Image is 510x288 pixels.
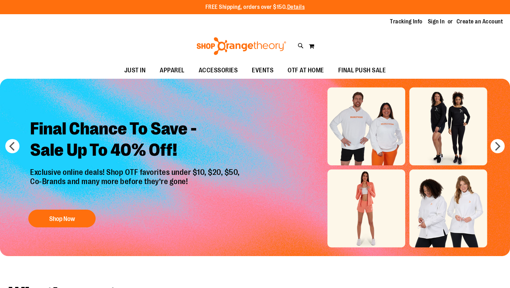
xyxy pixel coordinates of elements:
[5,139,19,153] button: prev
[153,62,192,79] a: APPAREL
[192,62,245,79] a: ACCESSORIES
[124,62,146,78] span: JUST IN
[25,168,247,203] p: Exclusive online deals! Shop OTF favorites under $10, $20, $50, Co-Brands and many more before th...
[28,210,96,227] button: Shop Now
[252,62,273,78] span: EVENTS
[457,18,503,26] a: Create an Account
[199,62,238,78] span: ACCESSORIES
[25,113,247,231] a: Final Chance To Save -Sale Up To 40% Off! Exclusive online deals! Shop OTF favorites under $10, $...
[287,4,305,10] a: Details
[117,62,153,79] a: JUST IN
[390,18,423,26] a: Tracking Info
[338,62,386,78] span: FINAL PUSH SALE
[160,62,185,78] span: APPAREL
[331,62,393,79] a: FINAL PUSH SALE
[428,18,445,26] a: Sign In
[491,139,505,153] button: next
[205,3,305,11] p: FREE Shipping, orders over $150.
[245,62,280,79] a: EVENTS
[280,62,331,79] a: OTF AT HOME
[25,113,247,168] h2: Final Chance To Save - Sale Up To 40% Off!
[195,37,287,55] img: Shop Orangetheory
[288,62,324,78] span: OTF AT HOME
